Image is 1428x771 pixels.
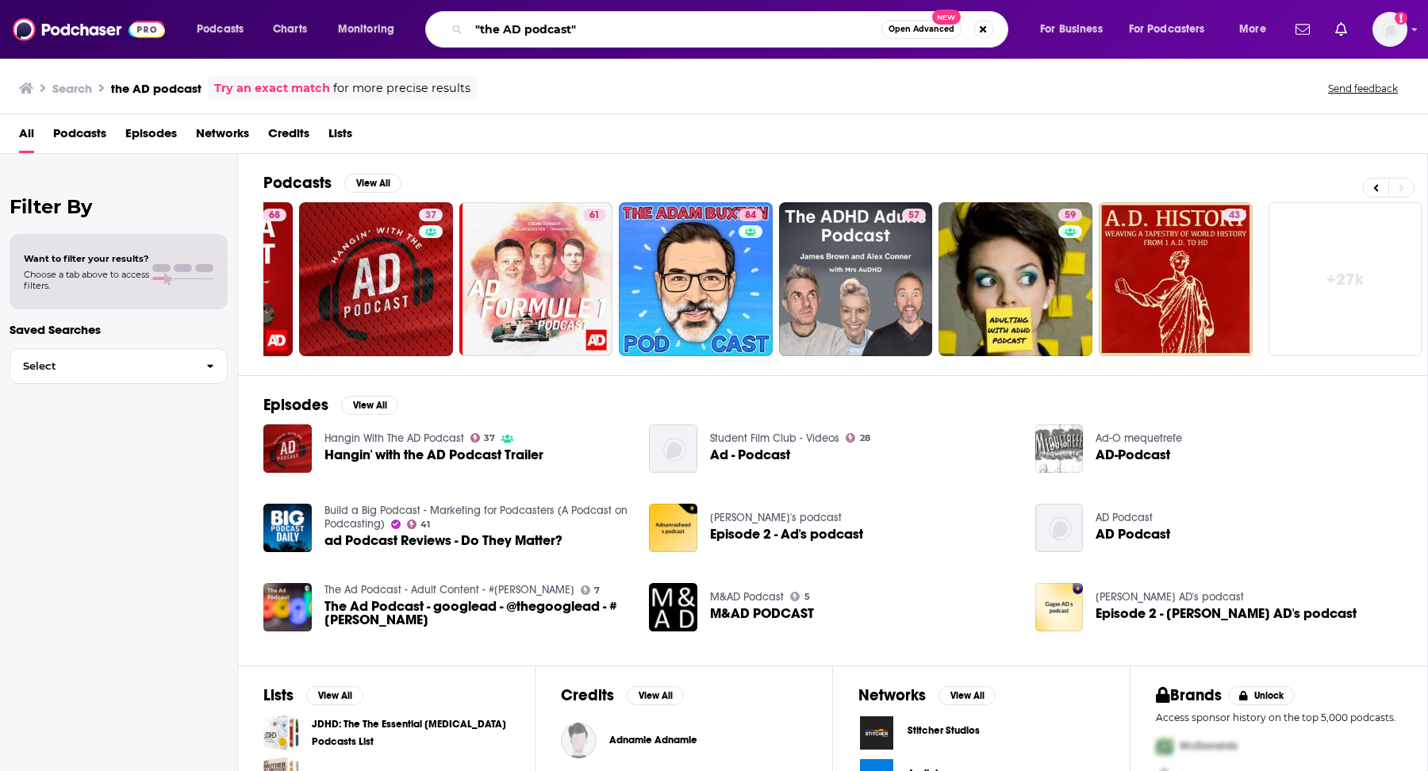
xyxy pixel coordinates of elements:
p: Saved Searches [10,322,228,337]
img: Stitcher Studios logo [858,715,895,751]
a: Show notifications dropdown [1289,16,1316,43]
span: 28 [860,435,870,442]
a: 43 [1223,209,1246,221]
button: Stitcher Studios logoStitcher Studios [858,715,1104,751]
h2: Episodes [263,395,328,415]
span: Adnamie Adnamie [609,734,697,746]
a: AD Podcast [1096,527,1170,541]
span: for more precise results [333,79,470,98]
span: For Podcasters [1129,18,1205,40]
span: Logged in as TeemsPR [1372,12,1407,47]
a: All [19,121,34,153]
img: First Pro Logo [1150,730,1180,762]
a: AD Podcast [1035,504,1084,552]
span: Podcasts [53,121,106,153]
a: Ad-O mequetrefe [1096,432,1182,445]
span: 68 [269,208,280,224]
span: 37 [425,208,436,224]
span: 41 [420,521,430,528]
a: Hangin' with the AD Podcast Trailer [324,448,543,462]
button: Adnamie AdnamieAdnamie Adnamie [561,715,807,765]
button: Show profile menu [1372,12,1407,47]
img: Adnamie Adnamie [561,723,597,758]
a: 57 [902,209,926,221]
a: 61 [583,209,606,221]
img: User Profile [1372,12,1407,47]
a: Networks [196,121,249,153]
a: Episode 2 - Ad's podcast [710,527,863,541]
span: Select [10,361,194,371]
p: Access sponsor history on the top 5,000 podcasts. [1156,712,1402,723]
a: ad Podcast Reviews - Do They Matter? [324,534,562,547]
span: McDonalds [1180,739,1238,753]
a: Charts [263,17,317,42]
a: 84 [619,202,773,356]
span: 59 [1065,208,1076,224]
span: 61 [589,208,600,224]
img: ad Podcast Reviews - Do They Matter? [263,504,312,552]
h2: Podcasts [263,173,332,193]
span: 5 [804,593,810,600]
a: PodcastsView All [263,173,401,193]
a: Ad - Podcast [710,448,790,462]
span: Choose a tab above to access filters. [24,269,149,291]
input: Search podcasts, credits, & more... [469,17,881,42]
a: 84 [739,209,762,221]
button: open menu [1029,17,1123,42]
a: 61 [459,202,613,356]
img: Ad - Podcast [649,424,697,473]
a: 7 [581,585,601,595]
span: 84 [745,208,756,224]
button: Unlock [1228,686,1296,705]
a: 28 [846,433,870,443]
a: Lists [328,121,352,153]
button: View All [939,686,996,705]
div: Search podcasts, credits, & more... [440,11,1023,48]
a: 37 [299,202,453,356]
button: Send feedback [1323,82,1403,95]
a: CreditsView All [561,685,684,705]
img: The Ad Podcast - googlead - @thegooglead - #rees [263,583,312,631]
a: M&AD PODCAST [710,607,814,620]
a: Credits [268,121,309,153]
img: Episode 2 - Ad's podcast [649,504,697,552]
a: +27k [1269,202,1422,356]
button: open menu [186,17,264,42]
a: Build a Big Podcast - Marketing for Podcasters (A Podcast on Podcasting) [324,504,628,531]
img: Podchaser - Follow, Share and Rate Podcasts [13,14,165,44]
a: AD Podcast [1096,511,1153,524]
h2: Filter By [10,195,228,218]
span: Open Advanced [889,25,954,33]
span: 7 [594,587,600,594]
span: JDHD: The The Essential Adult ADHD Podcasts List [263,715,299,750]
a: Adnanrasheed's podcast [710,511,842,524]
a: JDHD: The The Essential [MEDICAL_DATA] Podcasts List [312,715,509,750]
button: View All [344,174,401,193]
button: Select [10,348,228,384]
span: For Business [1040,18,1103,40]
a: 68 [263,209,286,221]
a: The Ad Podcast - Adult Content - #rees [324,583,574,596]
button: open menu [327,17,415,42]
span: 43 [1229,208,1240,224]
a: Gagas AD's podcast [1096,590,1244,604]
a: 37 [419,209,443,221]
img: Hangin' with the AD Podcast Trailer [263,424,312,473]
svg: Add a profile image [1395,12,1407,25]
a: Episodes [125,121,177,153]
a: Show notifications dropdown [1329,16,1353,43]
span: Stitcher Studios [908,724,980,737]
